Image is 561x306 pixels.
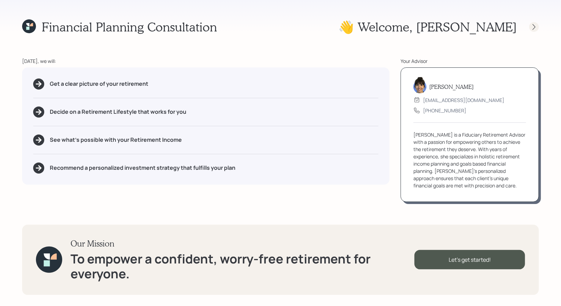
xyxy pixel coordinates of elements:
[429,83,474,90] h5: [PERSON_NAME]
[413,77,427,93] img: treva-nostdahl-headshot.png
[423,96,504,104] div: [EMAIL_ADDRESS][DOMAIN_NAME]
[50,109,186,115] h5: Decide on a Retirement Lifestyle that works for you
[50,165,235,171] h5: Recommend a personalized investment strategy that fulfills your plan
[71,239,414,249] h3: Our Mission
[50,137,182,143] h5: See what's possible with your Retirement Income
[41,19,217,34] h1: Financial Planning Consultation
[414,250,525,269] div: Let's get started!
[413,131,526,189] div: [PERSON_NAME] is a Fiduciary Retirement Advisor with a passion for empowering others to achieve t...
[71,251,414,281] h1: To empower a confident, worry-free retirement for everyone.
[423,107,466,114] div: [PHONE_NUMBER]
[50,81,148,87] h5: Get a clear picture of your retirement
[401,57,539,65] div: Your Advisor
[338,19,517,34] h1: 👋 Welcome , [PERSON_NAME]
[22,57,390,65] div: [DATE], we will:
